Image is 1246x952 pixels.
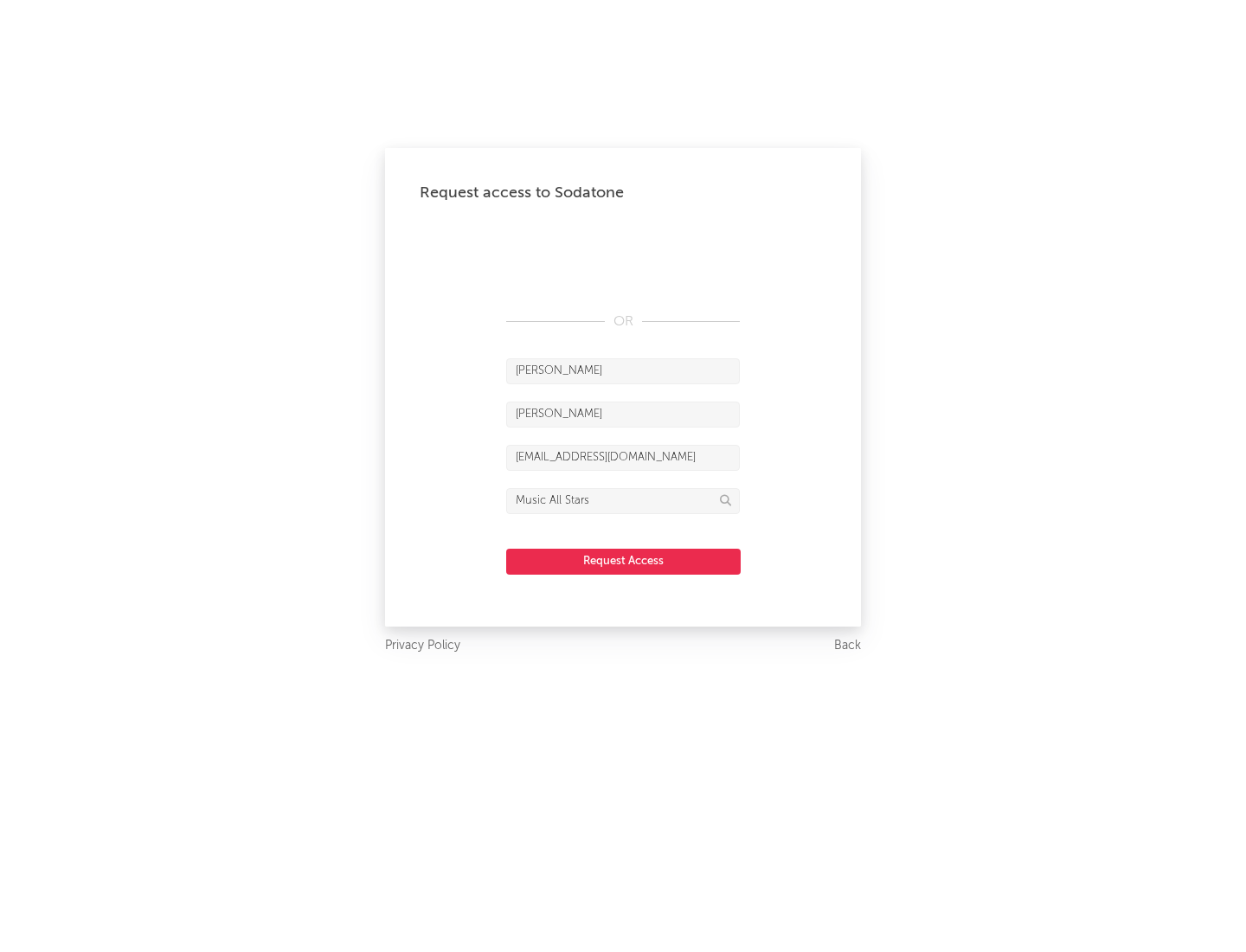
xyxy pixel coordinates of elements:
div: Request access to Sodatone [420,183,826,203]
input: First Name [506,358,740,384]
button: Request Access [506,549,741,575]
a: Privacy Policy [385,635,460,657]
div: OR [506,312,740,332]
a: Back [834,635,861,657]
input: Email [506,445,740,471]
input: Division [506,488,740,514]
input: Last Name [506,402,740,428]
